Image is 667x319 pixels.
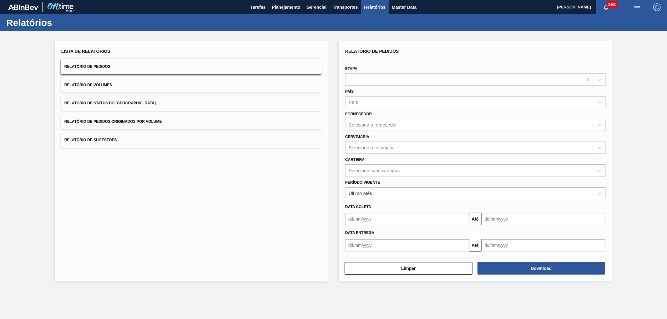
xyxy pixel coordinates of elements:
label: Fornecedor [345,112,372,116]
span: Relatório de Volumes [64,83,112,87]
input: dd/mm/yyyy [345,213,469,225]
button: Relatório de Pedidos [61,59,322,74]
div: Selecione o fornecedor [349,122,397,128]
h1: Relatórios [6,19,117,26]
span: Relatório de Pedidos [345,49,399,54]
span: Gerencial [307,3,327,11]
label: Cervejaria [345,135,369,139]
span: 3460 [607,1,618,8]
button: Relatório de Pedidos Originados por Volume [61,114,322,129]
span: Data coleta [345,205,371,209]
label: Carteira [345,157,365,162]
div: Selecione suas carteiras [349,168,400,173]
div: Último Mês [349,191,372,196]
label: Período Vigente [345,180,380,185]
span: Relatório de Sugestões [64,138,117,142]
img: Logout [653,3,661,11]
button: Relatório de Volumes [61,77,322,93]
span: Data entrega [345,231,374,235]
button: Limpar [345,262,472,275]
span: Tarefas [250,3,266,11]
input: dd/mm/yyyy [345,239,469,252]
button: Relatório de Status do [GEOGRAPHIC_DATA] [61,96,322,111]
span: Relatório de Pedidos Originados por Volume [64,119,162,124]
span: Lista de Relatórios [61,49,110,54]
button: Até [469,213,482,225]
button: Download [478,262,605,275]
div: País [349,100,358,105]
span: Transportes [333,3,358,11]
button: Até [469,239,482,252]
label: País [345,89,354,94]
button: Notificações [596,3,616,12]
span: Relatório de Status do [GEOGRAPHIC_DATA] [64,101,156,105]
span: Planejamento [272,3,300,11]
label: Etapa [345,67,357,71]
input: dd/mm/yyyy [482,213,605,225]
button: Relatório de Sugestões [61,132,322,148]
span: Relatórios [364,3,385,11]
div: Selecione a cervejaria [349,145,395,150]
input: dd/mm/yyyy [482,239,605,252]
span: Relatório de Pedidos [64,64,110,69]
span: Master Data [392,3,417,11]
img: userActions [633,3,641,11]
img: TNhmsLtSVTkK8tSr43FrP2fwEKptu5GPRR3wAAAABJRU5ErkJggg== [8,4,38,10]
